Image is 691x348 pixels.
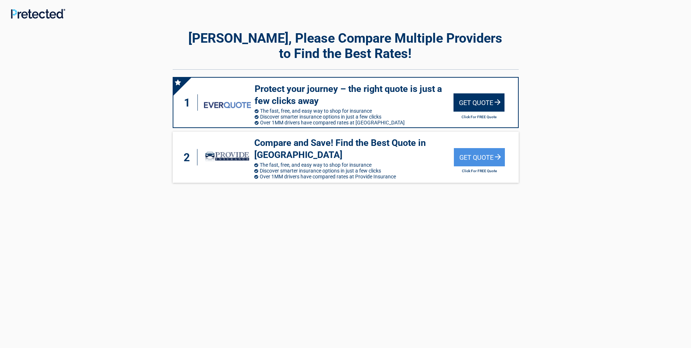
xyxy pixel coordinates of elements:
[255,120,454,125] li: Over 1MM drivers have compared rates at [GEOGRAPHIC_DATA]
[454,115,504,119] h2: Click For FREE Quote
[181,94,198,111] div: 1
[255,83,454,107] h3: Protect your journey – the right quote is just a few clicks away
[254,137,454,161] h3: Compare and Save! Find the Best Quote in [GEOGRAPHIC_DATA]
[454,93,504,112] div: Get Quote
[255,114,454,120] li: Discover smarter insurance options in just a few clicks
[255,108,454,114] li: The fast, free, and easy way to shop for insurance
[254,174,454,179] li: Over 1MM drivers have compared rates at Provide Insurance
[254,162,454,168] li: The fast, free, and easy way to shop for insurance
[180,149,197,166] div: 2
[173,31,519,61] h2: [PERSON_NAME], Please Compare Multiple Providers to Find the Best Rates!
[204,146,251,169] img: provide-insurance's logo
[454,169,505,173] h2: Click For FREE Quote
[11,9,65,19] img: Main Logo
[454,148,505,166] div: Get Quote
[204,102,251,108] img: everquote's logo
[254,168,454,174] li: Discover smarter insurance options in just a few clicks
